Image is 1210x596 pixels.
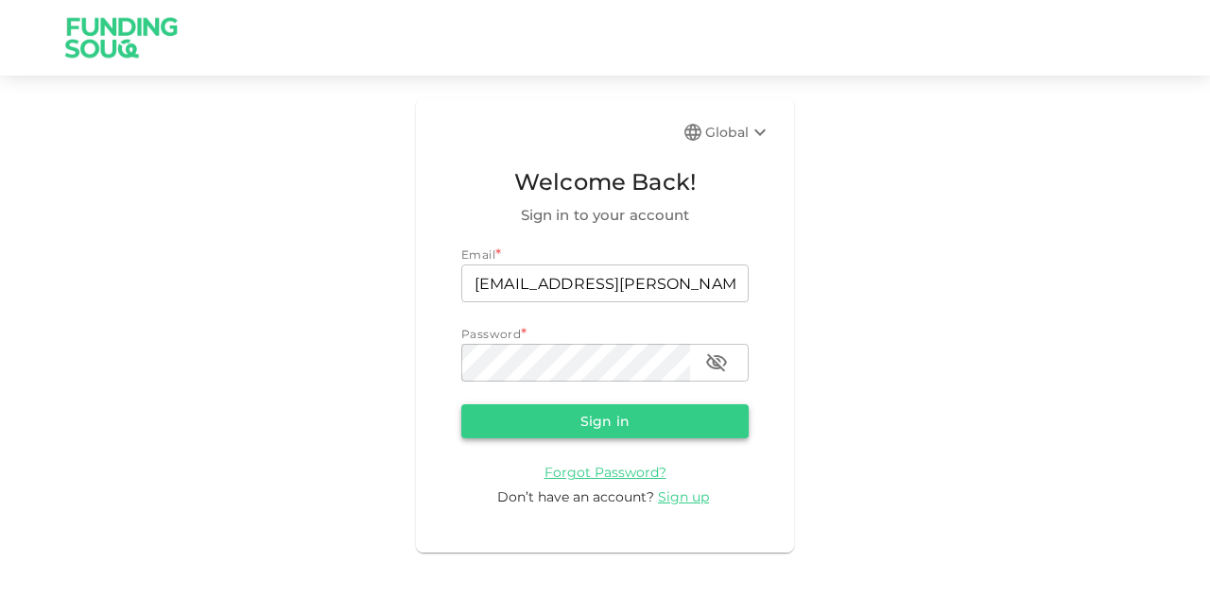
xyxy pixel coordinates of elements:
[461,204,749,227] span: Sign in to your account
[461,264,749,302] input: email
[461,344,690,382] input: password
[461,404,749,438] button: Sign in
[658,488,709,505] span: Sign up
[497,488,654,505] span: Don’t have an account?
[461,327,521,341] span: Password
[461,164,749,200] span: Welcome Back!
[461,247,495,262] span: Email
[544,464,666,481] span: Forgot Password?
[705,121,771,144] div: Global
[544,463,666,481] a: Forgot Password?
